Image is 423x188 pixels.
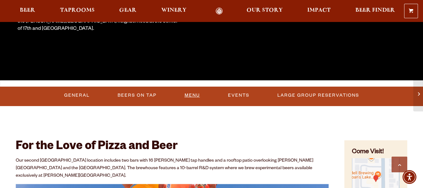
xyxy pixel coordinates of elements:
a: Beer Finder [351,8,399,15]
a: Beers On Tap [115,88,159,103]
a: Our Story [242,8,287,15]
p: Our second [GEOGRAPHIC_DATA] location includes two bars with 16 [PERSON_NAME] tap handles and a r... [16,157,329,180]
a: Odell Home [208,8,231,15]
span: Winery [161,8,186,13]
div: Accessibility Menu [403,170,416,184]
a: Large Group Reservations [275,88,362,103]
span: Our Story [247,8,283,13]
a: Scroll to top [392,157,407,172]
a: Impact [303,8,335,15]
span: Impact [307,8,331,13]
a: Beer [16,8,39,15]
a: Menu [182,88,203,103]
a: Winery [157,8,191,15]
h4: Come Visit! [352,148,400,157]
a: Taprooms [56,8,99,15]
a: General [62,88,92,103]
span: Gear [119,8,136,13]
a: Events [225,88,252,103]
span: Beer Finder [355,8,395,13]
h2: For the Love of Pizza and Beer [16,140,329,154]
div: Come visit our 10-barrel pilot brewhouse, taproom and pizza kitchen in the [PERSON_NAME][GEOGRAPH... [18,11,179,33]
span: Beer [20,8,35,13]
a: Gear [115,8,141,15]
span: Taprooms [60,8,95,13]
